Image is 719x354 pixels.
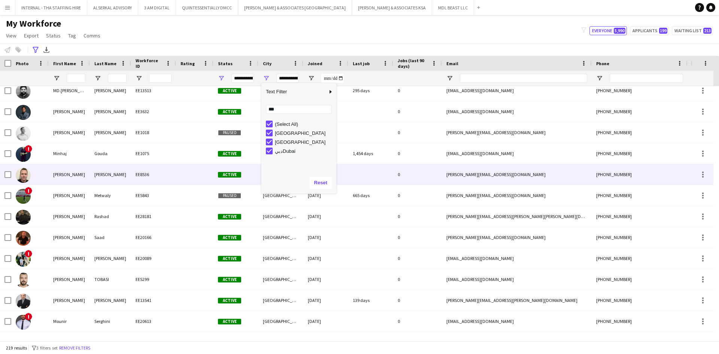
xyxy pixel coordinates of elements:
div: [GEOGRAPHIC_DATA] [258,80,303,101]
button: Reset [310,177,332,189]
span: 3 filters set [36,345,58,351]
div: [PERSON_NAME][EMAIL_ADDRESS][DOMAIN_NAME] [442,185,592,206]
div: Serghini [90,311,131,332]
div: [PHONE_NUMBER] [592,227,688,248]
div: [EMAIL_ADDRESS][DOMAIN_NAME] [442,332,592,353]
div: [PERSON_NAME] [90,164,131,185]
button: Applicants199 [630,26,669,35]
div: TOBASI [90,269,131,290]
span: ! [25,250,32,257]
span: View [6,32,16,39]
div: 0 [393,206,442,227]
input: Search filter values [266,105,332,114]
div: [GEOGRAPHIC_DATA] [275,139,334,145]
div: [PERSON_NAME] [90,122,131,143]
div: [PERSON_NAME] [49,290,90,311]
span: Workforce ID [136,58,163,69]
div: دبيDubai [275,148,334,154]
div: MD.[PERSON_NAME] [49,80,90,101]
button: 3 AM DIGITAL [138,0,176,15]
div: [PERSON_NAME] [49,122,90,143]
div: EE8536 [131,164,176,185]
span: Last job [353,61,370,66]
div: 0 [393,311,442,332]
div: [PHONE_NUMBER] [592,122,688,143]
div: [EMAIL_ADDRESS][DOMAIN_NAME] [442,311,592,332]
a: Status [43,31,64,40]
div: Filter List [261,119,336,155]
div: [PERSON_NAME][EMAIL_ADDRESS][PERSON_NAME][PERSON_NAME][DOMAIN_NAME] [442,206,592,227]
div: [PERSON_NAME] [90,101,131,122]
app-action-btn: Export XLSX [42,45,51,54]
span: Active [218,319,241,324]
div: EE20613 [131,311,176,332]
div: [PERSON_NAME] [49,227,90,248]
div: EE13541 [131,290,176,311]
button: Everyone5,990 [589,26,627,35]
div: [PERSON_NAME] [49,101,90,122]
span: Photo [16,61,28,66]
div: [PERSON_NAME][EMAIL_ADDRESS][PERSON_NAME][DOMAIN_NAME] [442,290,592,311]
div: 139 days [348,290,393,311]
img: Mounir Serghini [16,315,31,330]
span: Active [218,151,241,157]
div: 0 [393,248,442,269]
div: [PHONE_NUMBER] [592,311,688,332]
button: Open Filter Menu [308,75,315,82]
div: Metwaly [90,185,131,206]
span: Status [46,32,61,39]
div: [PHONE_NUMBER] [592,332,688,353]
span: ! [25,313,32,320]
div: 0 [393,332,442,353]
input: Last Name Filter Input [108,74,127,83]
span: Active [218,277,241,282]
span: Paused [218,193,241,199]
input: First Name Filter Input [67,74,85,83]
div: [PERSON_NAME] [49,206,90,227]
div: [GEOGRAPHIC_DATA] [258,185,303,206]
img: Minhaj Gouda [16,147,31,162]
div: [DATE] [303,227,348,248]
button: Remove filters [58,344,92,352]
div: [PERSON_NAME] [49,164,90,185]
span: My Workforce [6,18,61,29]
div: 295 days [348,80,393,101]
button: MDL BEAST LLC [432,0,474,15]
div: [GEOGRAPHIC_DATA] [258,164,303,185]
div: [GEOGRAPHIC_DATA] [258,290,303,311]
input: Email Filter Input [460,74,587,83]
div: EE1075 [131,143,176,164]
span: Tag [68,32,76,39]
div: [GEOGRAPHIC_DATA] [258,227,303,248]
span: Active [218,256,241,261]
a: Comms [81,31,103,40]
span: Paused [218,130,241,136]
div: [PHONE_NUMBER] [592,269,688,290]
div: EE5843 [131,185,176,206]
div: [DATE] [303,269,348,290]
div: [PHONE_NUMBER] [592,143,688,164]
img: Mohamed Rashad [16,210,31,225]
button: Open Filter Menu [53,75,60,82]
div: EE3632 [131,101,176,122]
div: EE1018 [131,122,176,143]
div: [EMAIL_ADDRESS][DOMAIN_NAME] [442,143,592,164]
div: [DATE] [303,206,348,227]
img: Mohamed Metwaly [16,189,31,204]
div: [DATE] [303,311,348,332]
div: [GEOGRAPHIC_DATA] [275,130,334,136]
button: ALSERKAL ADVISORY [87,0,138,15]
div: [PERSON_NAME] [90,332,131,353]
button: [PERSON_NAME] & ASSOCIATES [GEOGRAPHIC_DATA] [238,0,352,15]
img: Mohammed Sajid [16,252,31,267]
div: EE28181 [131,206,176,227]
div: 0 [393,269,442,290]
div: [PERSON_NAME] [90,80,131,101]
button: Open Filter Menu [596,75,603,82]
span: ! [25,187,32,194]
img: Mohammad Saad [16,231,31,246]
img: Mohib Jaffery [16,294,31,309]
div: [PERSON_NAME][EMAIL_ADDRESS][DOMAIN_NAME] [442,227,592,248]
div: EE16236 [131,332,176,353]
button: Open Filter Menu [218,75,225,82]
